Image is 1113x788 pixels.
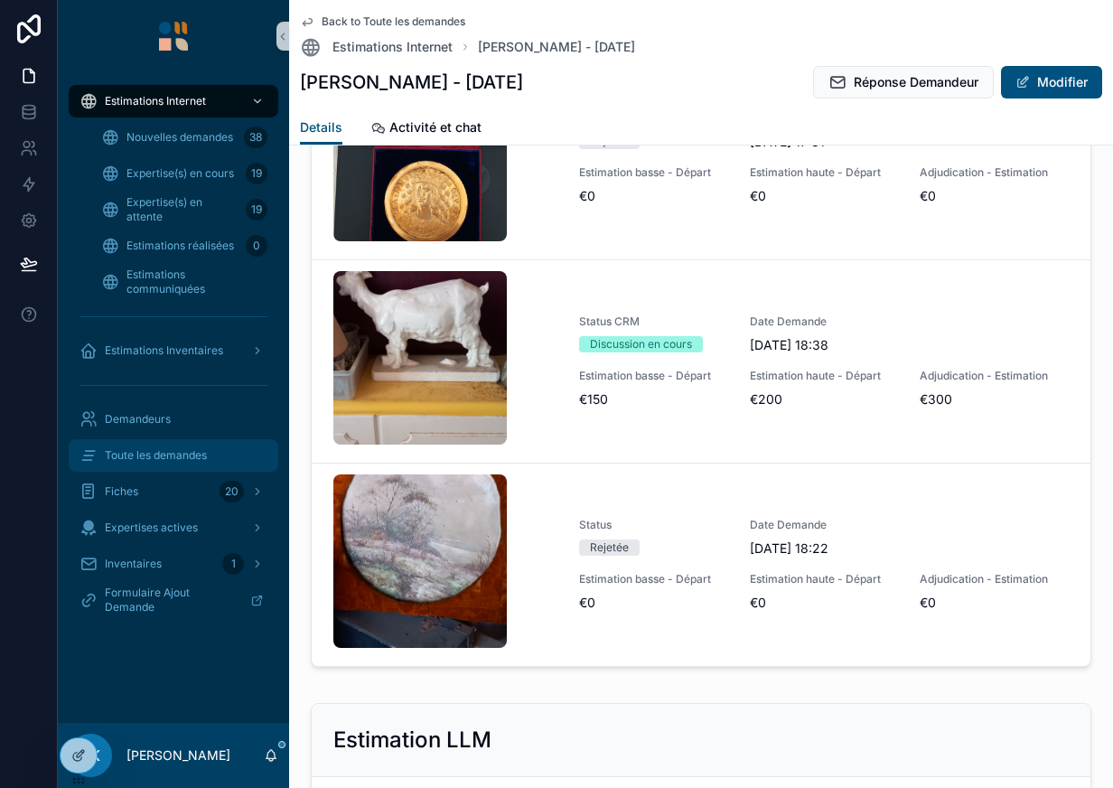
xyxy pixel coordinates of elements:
[105,94,206,108] span: Estimations Internet
[126,130,233,145] span: Nouvelles demandes
[322,14,465,29] span: Back to Toute les demandes
[579,369,728,383] span: Estimation basse - Départ
[244,127,267,148] div: 38
[300,14,465,29] a: Back to Toute les demandes
[126,239,234,253] span: Estimations réalisées
[126,267,260,296] span: Estimations communiquées
[579,594,728,612] span: €0
[750,539,984,558] span: [DATE] 18:22
[312,463,1090,666] a: StatusRejetéeDate Demande[DATE] 18:22Estimation basse - Départ€0Estimation haute - Départ€0Adjudi...
[126,746,230,765] p: [PERSON_NAME]
[90,193,278,226] a: Expertise(s) en attente19
[69,548,278,580] a: Inventaires1
[105,484,138,499] span: Fiches
[300,36,453,58] a: Estimations Internet
[750,336,984,354] span: [DATE] 18:38
[750,314,984,329] span: Date Demande
[105,586,236,614] span: Formulaire Ajout Demande
[920,369,1069,383] span: Adjudication - Estimation
[105,521,198,535] span: Expertises actives
[750,390,899,408] span: €200
[69,85,278,117] a: Estimations Internet
[579,572,728,586] span: Estimation basse - Départ
[246,199,267,220] div: 19
[389,118,482,136] span: Activité et chat
[222,553,244,575] div: 1
[69,475,278,508] a: Fiches20
[333,271,507,445] div: 1000020793.jpg
[332,38,453,56] span: Estimations Internet
[69,334,278,367] a: Estimations Inventaires
[579,165,728,180] span: Estimation basse - Départ
[69,439,278,472] a: Toute les demandes
[90,266,278,298] a: Estimations communiquées
[920,572,1069,586] span: Adjudication - Estimation
[478,38,635,56] a: [PERSON_NAME] - [DATE]
[312,56,1090,259] a: StatusRejetéeDate Demande[DATE] 17:31Estimation basse - Départ€0Estimation haute - Départ€0Adjudi...
[750,369,899,383] span: Estimation haute - Départ
[920,594,1069,612] span: €0
[333,68,507,241] div: 1000025607.jpg
[333,474,507,648] div: 1000025150.jpg
[246,235,267,257] div: 0
[300,118,342,136] span: Details
[105,412,171,427] span: Demandeurs
[126,166,234,181] span: Expertise(s) en cours
[159,22,188,51] img: App logo
[333,726,491,755] h2: Estimation LLM
[920,187,1069,205] span: €0
[105,448,207,463] span: Toute les demandes
[220,481,244,502] div: 20
[58,72,289,640] div: scrollable content
[750,187,899,205] span: €0
[371,111,482,147] a: Activité et chat
[300,70,523,95] h1: [PERSON_NAME] - [DATE]
[590,539,629,556] div: Rejetée
[90,121,278,154] a: Nouvelles demandes38
[126,195,238,224] span: Expertise(s) en attente
[750,594,899,612] span: €0
[1001,66,1102,98] button: Modifier
[579,518,728,532] span: Status
[579,390,728,408] span: €150
[579,187,728,205] span: €0
[69,511,278,544] a: Expertises actives
[590,336,692,352] div: Discussion en cours
[69,584,278,616] a: Formulaire Ajout Demande
[813,66,994,98] button: Réponse Demandeur
[312,259,1090,463] a: Status CRMDiscussion en coursDate Demande[DATE] 18:38Estimation basse - Départ€150Estimation haut...
[105,343,223,358] span: Estimations Inventaires
[750,572,899,586] span: Estimation haute - Départ
[300,111,342,145] a: Details
[579,314,728,329] span: Status CRM
[750,518,984,532] span: Date Demande
[854,73,978,91] span: Réponse Demandeur
[750,165,899,180] span: Estimation haute - Départ
[920,390,1069,408] span: €300
[246,163,267,184] div: 19
[90,230,278,262] a: Estimations réalisées0
[90,157,278,190] a: Expertise(s) en cours19
[69,403,278,436] a: Demandeurs
[105,557,162,571] span: Inventaires
[920,165,1069,180] span: Adjudication - Estimation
